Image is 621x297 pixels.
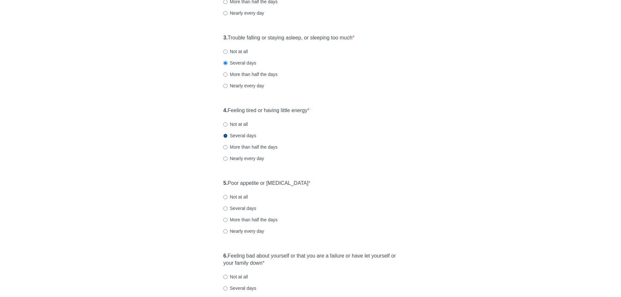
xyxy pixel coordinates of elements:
[223,122,228,126] input: Not at all
[223,50,228,54] input: Not at all
[223,35,228,40] strong: 3.
[223,48,248,55] label: Not at all
[223,216,277,223] label: More than half the days
[223,144,277,150] label: More than half the days
[223,61,228,65] input: Several days
[223,155,264,162] label: Nearly every day
[223,72,228,77] input: More than half the days
[223,229,228,233] input: Nearly every day
[223,108,228,113] strong: 4.
[223,82,264,89] label: Nearly every day
[223,107,309,114] label: Feeling tired or having little energy
[223,10,264,16] label: Nearly every day
[223,60,256,66] label: Several days
[223,132,256,139] label: Several days
[223,228,264,234] label: Nearly every day
[223,218,228,222] input: More than half the days
[223,34,354,42] label: Trouble falling or staying asleep, or sleeping too much
[223,121,248,127] label: Not at all
[223,180,310,187] label: Poor appetite or [MEDICAL_DATA]
[223,194,248,200] label: Not at all
[223,275,228,279] input: Not at all
[223,274,248,280] label: Not at all
[223,156,228,161] input: Nearly every day
[223,253,228,259] strong: 6.
[223,285,256,291] label: Several days
[223,252,398,267] label: Feeling bad about yourself or that you are a failure or have let yourself or your family down
[223,71,277,78] label: More than half the days
[223,145,228,149] input: More than half the days
[223,84,228,88] input: Nearly every day
[223,11,228,15] input: Nearly every day
[223,134,228,138] input: Several days
[223,206,228,211] input: Several days
[223,205,256,212] label: Several days
[223,180,228,186] strong: 5.
[223,195,228,199] input: Not at all
[223,286,228,290] input: Several days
